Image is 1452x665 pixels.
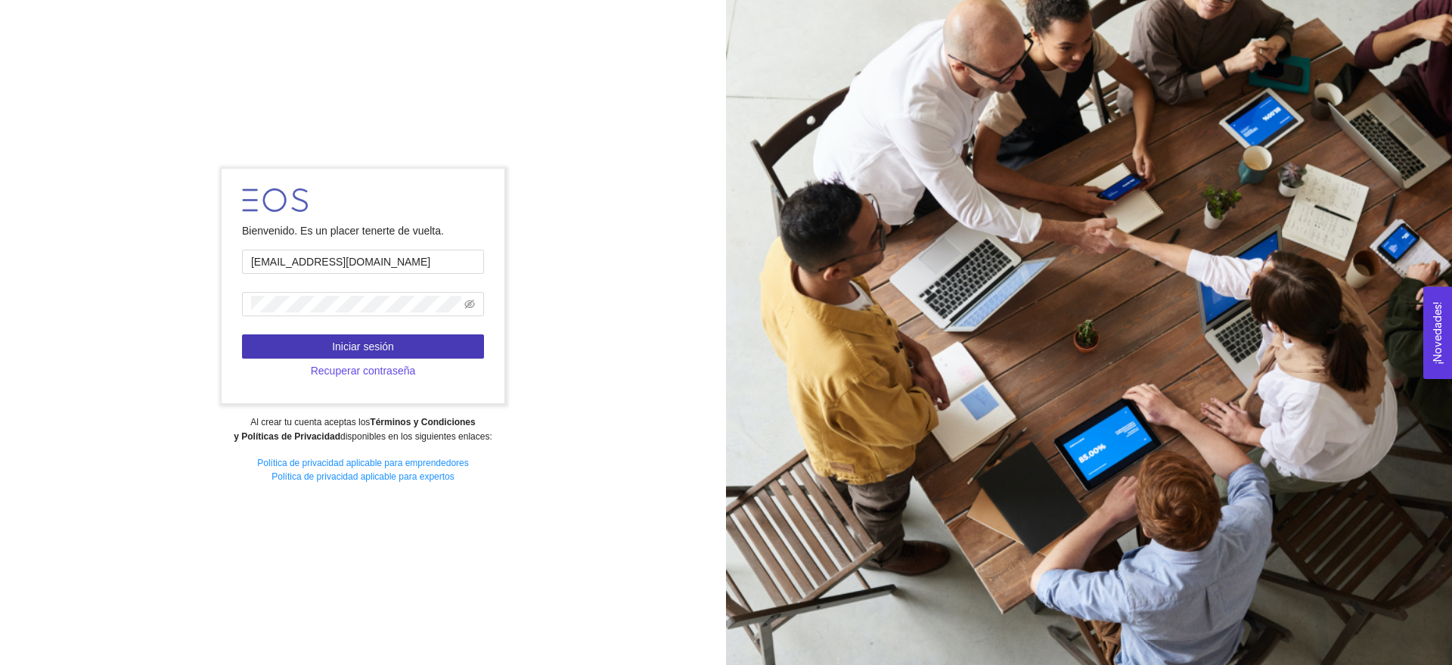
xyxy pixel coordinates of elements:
a: Política de privacidad aplicable para expertos [271,471,454,482]
span: Iniciar sesión [332,338,394,355]
button: Iniciar sesión [242,334,484,359]
span: eye-invisible [464,299,475,309]
button: Recuperar contraseña [242,359,484,383]
button: Open Feedback Widget [1423,287,1452,379]
div: Al crear tu cuenta aceptas los disponibles en los siguientes enlaces: [10,415,715,444]
img: LOGO [242,188,308,212]
input: Correo electrónico [242,250,484,274]
div: Bienvenido. Es un placer tenerte de vuelta. [242,222,484,239]
a: Política de privacidad aplicable para emprendedores [257,458,469,468]
a: Recuperar contraseña [242,365,484,377]
span: Recuperar contraseña [311,362,416,379]
strong: Términos y Condiciones y Políticas de Privacidad [234,417,475,442]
